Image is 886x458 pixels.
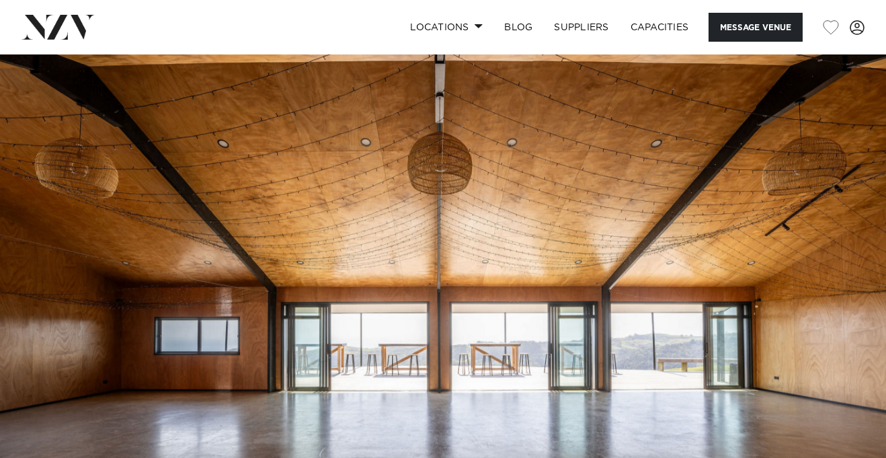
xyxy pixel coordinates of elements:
[543,13,619,42] a: SUPPLIERS
[22,15,95,39] img: nzv-logo.png
[493,13,543,42] a: BLOG
[709,13,803,42] button: Message Venue
[399,13,493,42] a: Locations
[620,13,700,42] a: Capacities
